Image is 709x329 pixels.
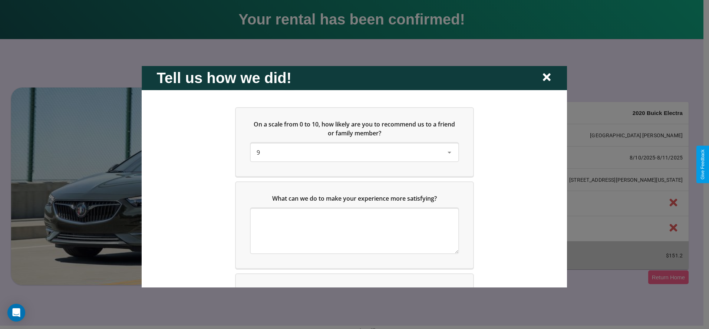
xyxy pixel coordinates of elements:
h5: On a scale from 0 to 10, how likely are you to recommend us to a friend or family member? [251,119,458,137]
div: Give Feedback [700,149,705,180]
div: Open Intercom Messenger [7,304,25,322]
div: On a scale from 0 to 10, how likely are you to recommend us to a friend or family member? [236,108,473,176]
div: On a scale from 0 to 10, how likely are you to recommend us to a friend or family member? [251,143,458,161]
span: 9 [257,148,260,156]
span: What can we do to make your experience more satisfying? [272,194,437,202]
span: Which of the following features do you value the most in a vehicle? [258,286,446,294]
span: On a scale from 0 to 10, how likely are you to recommend us to a friend or family member? [254,120,457,137]
h2: Tell us how we did! [156,69,291,86]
